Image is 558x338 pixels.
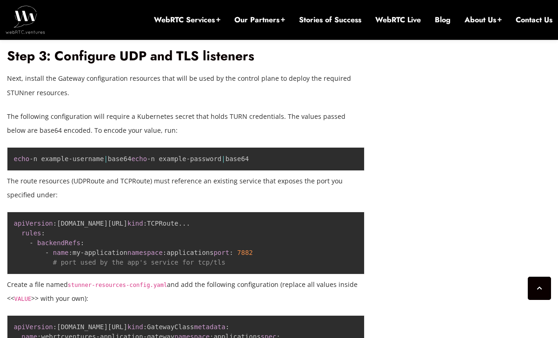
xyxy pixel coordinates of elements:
span: | [221,155,225,162]
span: # port used by the app's service for tcp/tls [53,259,226,266]
span: : [53,220,57,227]
span: | [104,155,107,162]
code: -n example-username base64 -n example-password base64 [14,155,249,162]
span: : [53,323,57,331]
span: - [45,249,49,256]
span: metadata [194,323,225,331]
code: VALUE [14,296,32,302]
a: Our Partners [234,15,285,25]
p: The following configuration will require a Kubernetes secret that holds TURN credentials. The val... [7,110,365,137]
span: : [69,249,73,256]
p: Next, install the Gateway configuration resources that will be used by the control plane to deplo... [7,71,365,99]
p: Create a file named and add the following configuration (replace all values inside << >> with you... [7,278,365,305]
span: : [163,249,166,256]
span: - [80,249,84,256]
h2: Step 3: Configure UDP and TLS listeners [7,48,365,65]
span: 7882 [237,249,253,256]
span: apiVersion [14,323,53,331]
code: [DOMAIN_NAME][URL] TCPRoute my application applications [14,220,253,266]
a: Stories of Success [299,15,361,25]
span: kind [127,220,143,227]
img: WebRTC.ventures [6,6,45,33]
span: rules [21,229,41,237]
span: name [53,249,69,256]
code: stunner-resources-config.yaml [68,282,167,288]
span: - [29,239,33,247]
span: : [226,323,229,331]
span: ... [179,220,190,227]
span: : [229,249,233,256]
span: : [80,239,84,247]
a: About Us [465,15,502,25]
span: namespace [127,249,163,256]
span: apiVersion [14,220,53,227]
span: echo [131,155,147,162]
a: Blog [435,15,451,25]
span: : [41,229,45,237]
p: The route resources (UDPRoute and TCPRoute) must reference an existing service that exposes the p... [7,174,365,202]
a: Contact Us [516,15,552,25]
span: kind [127,323,143,331]
span: : [143,220,147,227]
span: port [213,249,229,256]
span: backendRefs [37,239,80,247]
span: : [143,323,147,331]
span: echo [14,155,30,162]
a: WebRTC Live [375,15,421,25]
a: WebRTC Services [154,15,220,25]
